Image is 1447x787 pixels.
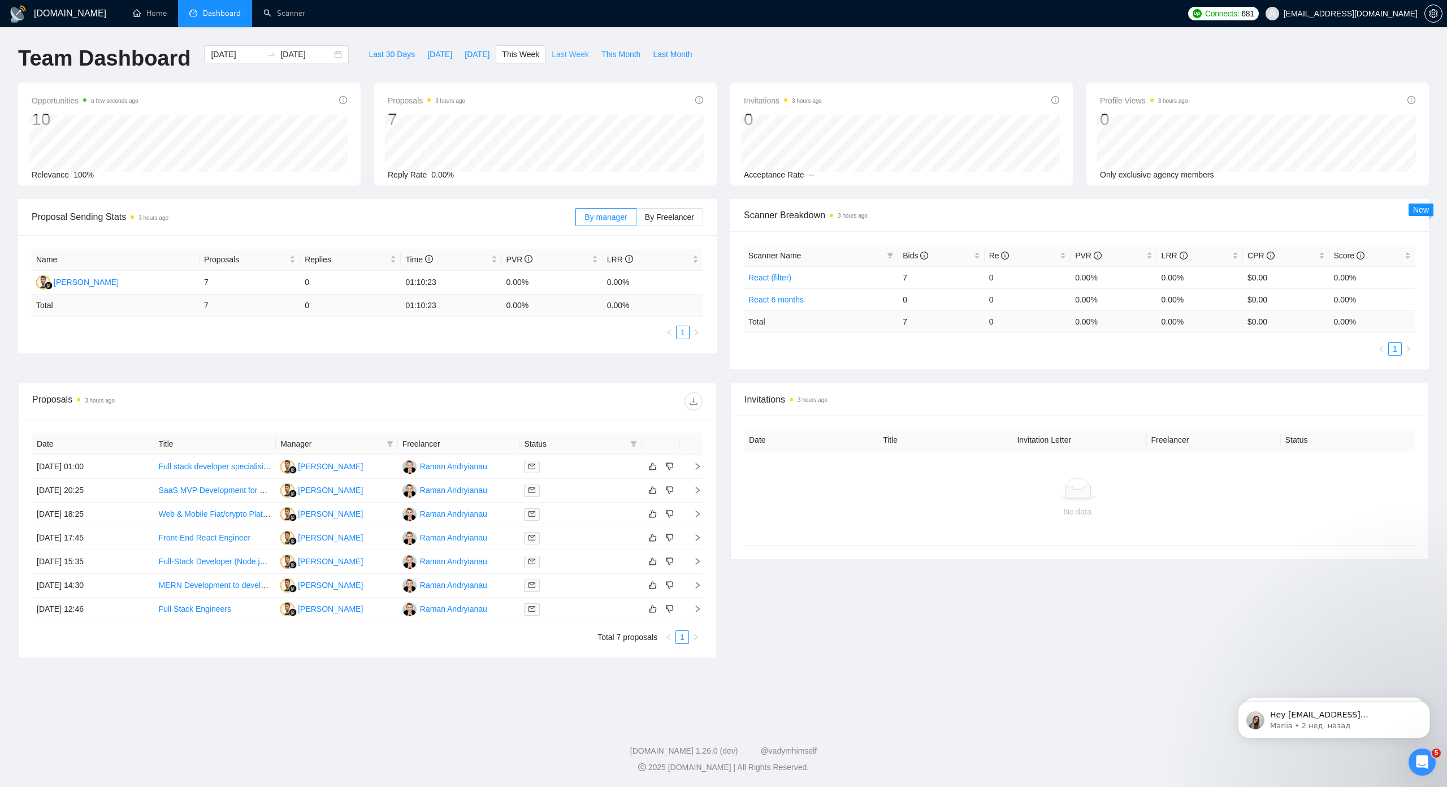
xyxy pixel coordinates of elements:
iframe: Intercom live chat [1409,749,1436,776]
span: PVR [506,255,533,264]
td: 0.00 % [1071,310,1156,332]
button: dislike [663,578,677,592]
span: like [649,604,657,613]
button: This Week [496,45,545,63]
div: Raman Andryianau [420,603,487,615]
th: Title [154,433,276,455]
td: 0.00% [502,271,603,295]
td: Web & Mobile Fiat/crypto Platform (wallet, Swaps, Dashboard) [154,503,276,526]
span: right [1405,345,1412,352]
button: Last Month [647,45,698,63]
span: Relevance [32,170,69,179]
time: 3 hours ago [792,98,822,104]
a: 1 [676,631,688,643]
span: Proposal Sending Stats [32,210,575,224]
span: [DATE] [465,48,489,60]
span: Manager [280,438,382,450]
button: right [690,326,703,339]
img: gigradar-bm.png [45,282,53,289]
td: Full Stack Engineers [154,598,276,621]
div: [PERSON_NAME] [298,579,363,591]
span: This Month [601,48,640,60]
button: dislike [663,602,677,616]
li: Total 7 proposals [597,630,657,644]
img: RA [402,602,417,616]
a: Web & Mobile Fiat/crypto Platform (wallet, Swaps, Dashboard) [159,509,378,518]
span: mail [528,511,535,517]
span: New [1413,205,1429,214]
td: Full stack developer specialising in react for long term cooperation [154,455,276,479]
span: info-circle [1180,252,1188,260]
td: [DATE] 12:46 [32,598,154,621]
span: Replies [305,253,388,266]
span: right [692,634,699,641]
span: Reply Rate [388,170,427,179]
span: like [649,509,657,518]
span: Last Month [653,48,692,60]
time: 3 hours ago [138,215,168,221]
time: 3 hours ago [1158,98,1188,104]
span: right [684,510,701,518]
button: dislike [663,507,677,521]
a: Full-Stack Developer (Node.js, React, TypeScript) [159,557,333,566]
span: Only exclusive agency members [1100,170,1214,179]
time: 3 hours ago [435,98,465,104]
span: dislike [666,533,674,542]
a: RARaman Andryianau [402,604,487,613]
span: Re [989,251,1010,260]
img: RA [402,483,417,498]
td: 7 [898,266,984,288]
a: RARaman Andryianau [402,533,487,542]
img: HB [280,460,294,474]
a: HB[PERSON_NAME] [280,604,363,613]
img: RA [402,578,417,593]
span: dislike [666,581,674,590]
div: [PERSON_NAME] [298,484,363,496]
th: Freelancer [398,433,520,455]
li: Next Page [689,630,703,644]
button: like [646,507,660,521]
iframe: Intercom notifications сообщение [1221,677,1447,756]
img: HB [280,531,294,545]
td: 01:10:23 [401,295,501,317]
button: [DATE] [421,45,458,63]
td: Total [744,310,898,332]
span: download [685,397,702,406]
span: like [649,462,657,471]
img: HB [280,555,294,569]
span: right [693,329,700,336]
a: 1 [1389,343,1401,355]
td: Full-Stack Developer (Node.js, React, TypeScript) [154,550,276,574]
span: filter [384,435,396,452]
a: HB[PERSON_NAME] [280,461,363,470]
td: 0.00 % [603,295,703,317]
span: dislike [666,509,674,518]
a: @vadymhimself [760,746,817,755]
a: [DOMAIN_NAME] 1.26.0 (dev) [630,746,738,755]
th: Status [1281,429,1415,451]
a: RARaman Andryianau [402,580,487,589]
span: This Week [502,48,539,60]
div: [PERSON_NAME] [298,460,363,473]
span: left [665,634,672,641]
th: Replies [300,249,401,271]
div: Raman Andryianau [420,508,487,520]
td: [DATE] 14:30 [32,574,154,598]
td: $0.00 [1243,288,1329,310]
span: info-circle [695,96,703,104]
img: logo [9,5,27,23]
img: gigradar-bm.png [289,537,297,545]
td: 7 [200,295,300,317]
span: Invitations [744,94,822,107]
img: HB [280,578,294,593]
td: 0.00% [1071,266,1156,288]
td: $ 0.00 [1243,310,1329,332]
span: left [666,329,673,336]
img: RA [402,507,417,521]
span: Score [1334,251,1364,260]
button: dislike [663,555,677,568]
span: right [684,605,701,613]
td: 0.00 % [1157,310,1243,332]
